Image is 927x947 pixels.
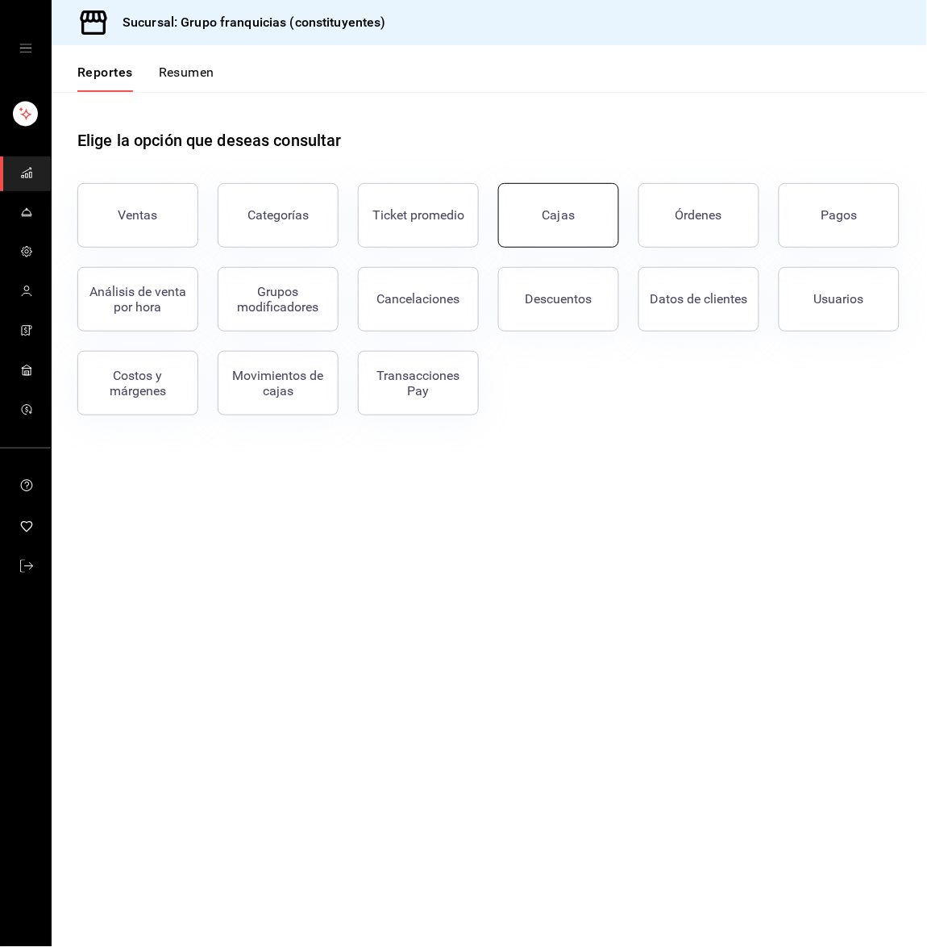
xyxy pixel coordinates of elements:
[814,291,864,307] div: Usuarios
[542,206,576,225] div: Cajas
[228,284,328,315] div: Grupos modificadores
[526,291,592,307] div: Descuentos
[77,267,198,332] button: Análisis de venta por hora
[218,267,339,332] button: Grupos modificadores
[821,207,858,223] div: Pagos
[218,183,339,248] button: Categorías
[638,267,759,332] button: Datos de clientes
[77,351,198,415] button: Costos y márgenes
[358,267,479,332] button: Cancelaciones
[498,183,619,248] a: Cajas
[218,351,339,415] button: Movimientos de cajas
[228,368,328,398] div: Movimientos de cajas
[247,207,309,223] div: Categorías
[88,368,188,398] div: Costos y márgenes
[77,183,198,248] button: Ventas
[368,368,468,398] div: Transacciones Pay
[498,267,619,332] button: Descuentos
[377,291,460,307] div: Cancelaciones
[19,42,32,55] button: open drawer
[110,13,386,32] h3: Sucursal: Grupo franquicias (constituyentes)
[638,183,759,248] button: Órdenes
[651,291,748,307] div: Datos de clientes
[779,267,900,332] button: Usuarios
[77,128,342,152] h1: Elige la opción que deseas consultar
[676,207,722,223] div: Órdenes
[372,207,464,223] div: Ticket promedio
[159,65,214,92] button: Resumen
[358,183,479,248] button: Ticket promedio
[77,65,133,92] button: Reportes
[88,284,188,315] div: Análisis de venta por hora
[77,65,214,92] div: navigation tabs
[118,207,158,223] div: Ventas
[779,183,900,248] button: Pagos
[358,351,479,415] button: Transacciones Pay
